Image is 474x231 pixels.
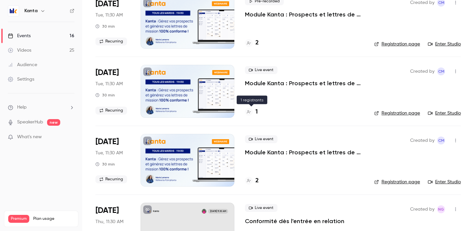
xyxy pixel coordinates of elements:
span: [DATE] [95,205,119,216]
span: What's new [17,134,42,141]
h4: 2 [255,38,259,47]
span: CM [438,67,444,75]
span: Charlotte MARTEL [437,67,445,75]
div: 30 min [95,92,115,98]
span: Live event [245,135,277,143]
span: Recurring [95,175,127,183]
a: SpeakerHub [17,119,43,126]
a: 1 [245,108,258,116]
span: Charlotte MARTEL [437,137,445,144]
a: Conformité dès l'entrée en relation [245,217,344,225]
span: Tue, 11:30 AM [95,12,123,18]
a: 2 [245,38,259,47]
h4: 1 [255,108,258,116]
span: [DATE] 11:30 AM [208,209,228,214]
a: Enter Studio [428,179,461,185]
div: Settings [8,76,34,83]
a: Enter Studio [428,41,461,47]
span: CM [438,137,444,144]
span: Tue, 11:30 AM [95,150,123,156]
span: Live event [245,66,277,74]
span: new [47,119,60,126]
div: Videos [8,47,31,54]
img: Kanta [8,6,19,16]
h6: Kanta [24,8,38,14]
div: Aug 26 Tue, 11:30 AM (Europe/Paris) [95,65,130,117]
div: Events [8,33,31,39]
span: Recurring [95,107,127,115]
h4: 2 [255,176,259,185]
li: help-dropdown-opener [8,104,74,111]
div: 30 min [95,162,115,167]
span: Created by [410,67,434,75]
span: [DATE] [95,67,119,78]
span: Nicolas Guitard [437,205,445,213]
span: Recurring [95,38,127,45]
span: [DATE] [95,137,119,147]
img: Célia Belmokh [202,209,206,214]
div: Audience [8,62,37,68]
span: Tue, 11:30 AM [95,81,123,87]
a: Enter Studio [428,110,461,116]
iframe: Noticeable Trigger [66,134,74,140]
span: NG [438,205,444,213]
a: Module Kanta : Prospects et lettres de mission [245,79,364,87]
a: Module Kanta : Prospects et lettres de mission [245,148,364,156]
a: Registration page [374,41,420,47]
span: Live event [245,204,277,212]
span: Created by [410,205,434,213]
span: Help [17,104,27,111]
span: Thu, 11:30 AM [95,218,123,225]
span: Premium [8,215,29,223]
span: Plan usage [33,216,74,221]
a: Registration page [374,110,420,116]
span: Created by [410,137,434,144]
div: 30 min [95,24,115,29]
p: Kanta [153,210,159,213]
a: Registration page [374,179,420,185]
div: Sep 2 Tue, 11:30 AM (Europe/Paris) [95,134,130,187]
a: 2 [245,176,259,185]
a: Module Kanta : Prospects et lettres de mission [245,11,364,18]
